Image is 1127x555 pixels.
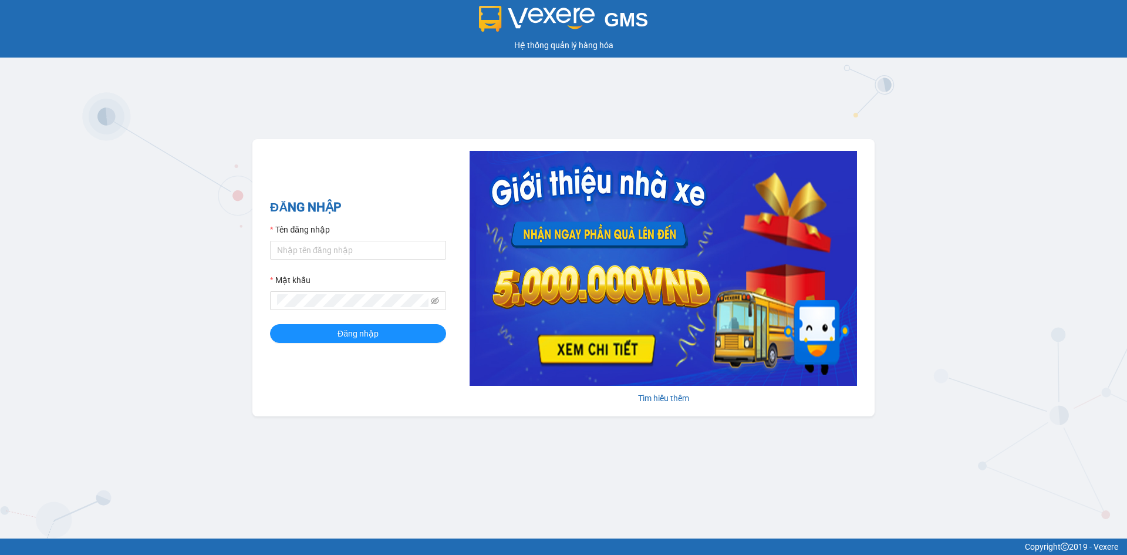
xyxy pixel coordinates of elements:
img: banner-0 [470,151,857,386]
button: Đăng nhập [270,324,446,343]
h2: ĐĂNG NHẬP [270,198,446,217]
span: Đăng nhập [338,327,379,340]
label: Mật khẩu [270,274,311,287]
span: GMS [604,9,648,31]
div: Copyright 2019 - Vexere [9,540,1118,553]
a: GMS [479,18,649,27]
div: Tìm hiểu thêm [470,392,857,405]
span: copyright [1061,543,1069,551]
div: Hệ thống quản lý hàng hóa [3,39,1124,52]
input: Mật khẩu [277,294,428,307]
input: Tên đăng nhập [270,241,446,260]
img: logo 2 [479,6,595,32]
label: Tên đăng nhập [270,223,330,236]
span: eye-invisible [431,297,439,305]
